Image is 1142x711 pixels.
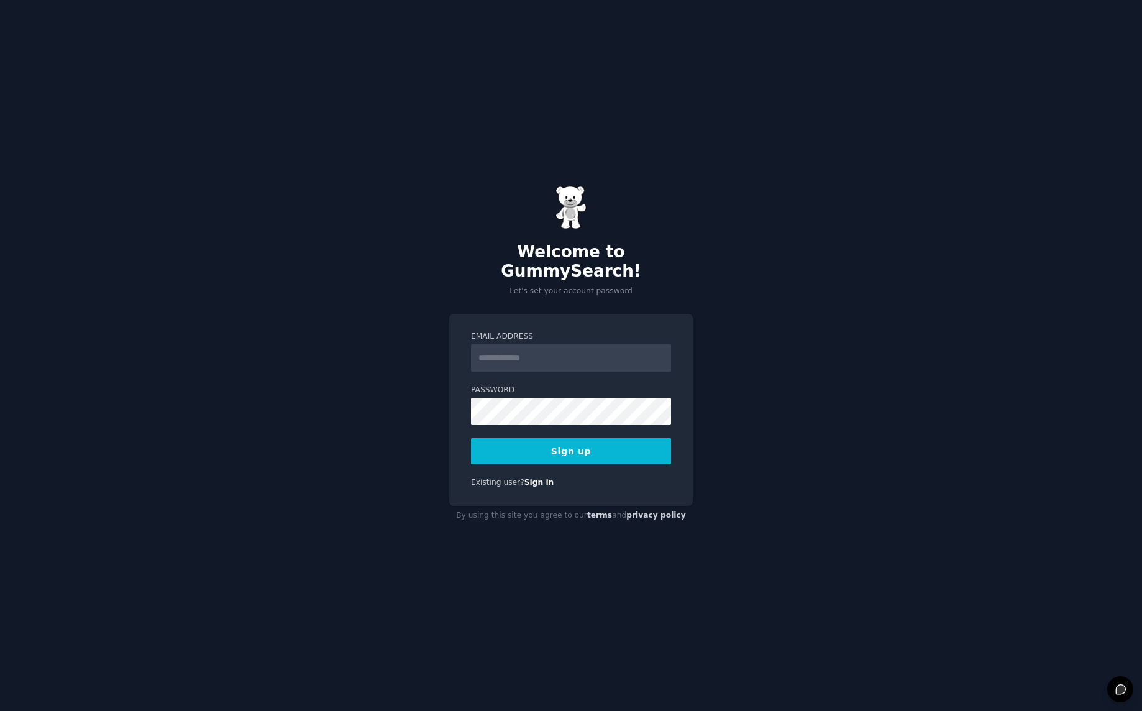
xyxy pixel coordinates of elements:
[449,506,693,526] div: By using this site you agree to our and
[471,331,671,342] label: Email Address
[626,511,686,520] a: privacy policy
[471,478,524,487] span: Existing user?
[449,286,693,297] p: Let's set your account password
[587,511,612,520] a: terms
[524,478,554,487] a: Sign in
[471,385,671,396] label: Password
[555,186,587,229] img: Gummy Bear
[449,242,693,282] h2: Welcome to GummySearch!
[471,438,671,464] button: Sign up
